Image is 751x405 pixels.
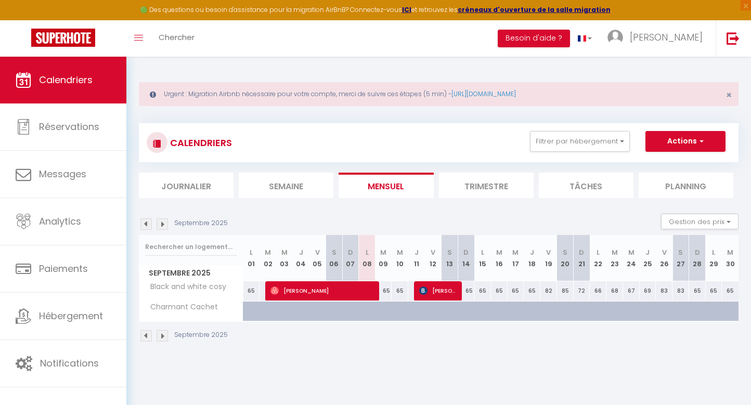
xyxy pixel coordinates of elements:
abbr: L [712,247,715,257]
span: Réservations [39,120,99,133]
button: Actions [645,131,726,152]
button: Besoin d'aide ? [498,30,570,47]
abbr: L [481,247,484,257]
th: 14 [458,235,474,281]
strong: ICI [402,5,411,14]
li: Mensuel [339,173,433,198]
abbr: M [727,247,733,257]
li: Journalier [139,173,234,198]
div: 65 [508,281,524,301]
abbr: L [366,247,369,257]
span: Notifications [40,357,99,370]
th: 30 [722,235,739,281]
th: 23 [606,235,623,281]
span: Analytics [39,215,81,228]
div: 65 [722,281,739,301]
abbr: J [645,247,650,257]
span: [PERSON_NAME] [419,281,458,301]
th: 22 [590,235,606,281]
div: 65 [474,281,491,301]
button: Close [726,90,732,100]
div: 65 [524,281,540,301]
span: × [726,88,732,101]
th: 28 [689,235,706,281]
abbr: S [678,247,683,257]
abbr: V [431,247,435,257]
div: 66 [590,281,606,301]
abbr: M [380,247,386,257]
abbr: V [546,247,551,257]
abbr: D [348,247,353,257]
th: 29 [706,235,722,281]
span: Paiements [39,262,88,275]
span: Charmant Cachet [141,302,221,313]
abbr: L [597,247,600,257]
abbr: M [612,247,618,257]
div: 83 [656,281,672,301]
abbr: S [563,247,567,257]
div: Urgent : Migration Airbnb nécessaire pour votre compte, merci de suivre ces étapes (5 min) - [139,82,739,106]
abbr: V [662,247,667,257]
abbr: J [415,247,419,257]
span: Septembre 2025 [139,266,243,281]
th: 12 [425,235,442,281]
th: 08 [359,235,375,281]
abbr: M [496,247,502,257]
th: 03 [276,235,293,281]
div: 85 [557,281,574,301]
li: Tâches [539,173,633,198]
th: 19 [540,235,557,281]
th: 09 [375,235,392,281]
span: Black and white cosy [141,281,229,293]
div: 82 [540,281,557,301]
th: 25 [640,235,656,281]
div: 65 [491,281,508,301]
th: 21 [574,235,590,281]
div: 65 [243,281,260,301]
a: créneaux d'ouverture de la salle migration [458,5,611,14]
th: 11 [408,235,425,281]
abbr: M [265,247,271,257]
li: Trimestre [439,173,534,198]
th: 18 [524,235,540,281]
a: [URL][DOMAIN_NAME] [451,89,516,98]
div: 65 [458,281,474,301]
button: Ouvrir le widget de chat LiveChat [8,4,40,35]
a: Chercher [151,20,202,57]
span: Chercher [159,32,195,43]
abbr: D [695,247,700,257]
abbr: D [579,247,584,257]
input: Rechercher un logement... [145,238,237,256]
li: Semaine [239,173,333,198]
abbr: J [299,247,303,257]
th: 01 [243,235,260,281]
th: 10 [392,235,408,281]
img: ... [607,30,623,45]
abbr: J [530,247,534,257]
th: 15 [474,235,491,281]
div: 69 [640,281,656,301]
abbr: S [447,247,452,257]
abbr: M [628,247,635,257]
div: 83 [672,281,689,301]
th: 20 [557,235,574,281]
th: 04 [293,235,309,281]
th: 06 [326,235,342,281]
span: [PERSON_NAME] [630,31,703,44]
abbr: M [281,247,288,257]
th: 26 [656,235,672,281]
abbr: L [250,247,253,257]
div: 67 [623,281,640,301]
span: Calendriers [39,73,93,86]
img: Super Booking [31,29,95,47]
th: 16 [491,235,508,281]
th: 05 [309,235,326,281]
div: 65 [375,281,392,301]
span: Messages [39,167,86,180]
li: Planning [639,173,733,198]
button: Gestion des prix [661,214,739,229]
a: ... [PERSON_NAME] [600,20,716,57]
div: 72 [574,281,590,301]
th: 13 [442,235,458,281]
div: 65 [689,281,706,301]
